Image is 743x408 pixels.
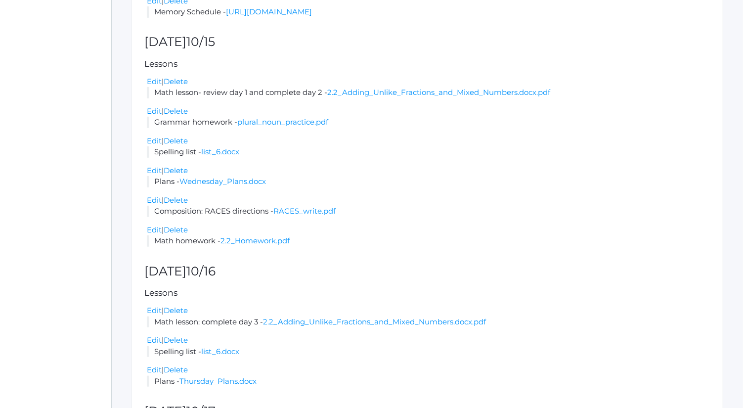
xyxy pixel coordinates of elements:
[147,335,162,345] a: Edit
[201,347,239,356] a: list_6.docx
[144,35,710,49] h2: [DATE]
[179,376,257,386] a: Thursday_Plans.docx
[147,146,710,158] li: Spelling list -
[147,87,710,98] li: Math lesson- review day 1 and complete day 2 -
[144,265,710,278] h2: [DATE]
[147,195,162,205] a: Edit
[147,176,710,187] li: Plans -
[147,335,710,346] div: |
[164,136,188,145] a: Delete
[327,88,550,97] a: 2.2_Adding_Unlike_Fractions_and_Mixed_Numbers.docx.pdf
[164,225,188,234] a: Delete
[147,165,710,177] div: |
[147,305,710,317] div: |
[226,7,312,16] a: [URL][DOMAIN_NAME]
[164,365,188,374] a: Delete
[220,236,290,245] a: 2.2_Homework.pdf
[164,306,188,315] a: Delete
[147,364,710,376] div: |
[144,288,710,298] h5: Lessons
[147,225,710,236] div: |
[147,306,162,315] a: Edit
[147,225,162,234] a: Edit
[164,77,188,86] a: Delete
[147,106,162,116] a: Edit
[147,235,710,247] li: Math homework -
[263,317,486,326] a: 2.2_Adding_Unlike_Fractions_and_Mixed_Numbers.docx.pdf
[147,376,710,387] li: Plans -
[147,106,710,117] div: |
[147,76,710,88] div: |
[237,117,328,127] a: plural_noun_practice.pdf
[179,177,266,186] a: Wednesday_Plans.docx
[201,147,239,156] a: list_6.docx
[147,117,710,128] li: Grammar homework -
[147,195,710,206] div: |
[147,346,710,358] li: Spelling list -
[147,317,710,328] li: Math lesson: complete day 3 -
[164,195,188,205] a: Delete
[164,106,188,116] a: Delete
[147,365,162,374] a: Edit
[147,136,710,147] div: |
[164,335,188,345] a: Delete
[273,206,336,216] a: RACES_write.pdf
[147,166,162,175] a: Edit
[147,6,710,18] li: Memory Schedule -
[147,77,162,86] a: Edit
[186,34,215,49] span: 10/15
[164,166,188,175] a: Delete
[186,264,216,278] span: 10/16
[147,136,162,145] a: Edit
[147,206,710,217] li: Composition: RACES directions -
[144,59,710,69] h5: Lessons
